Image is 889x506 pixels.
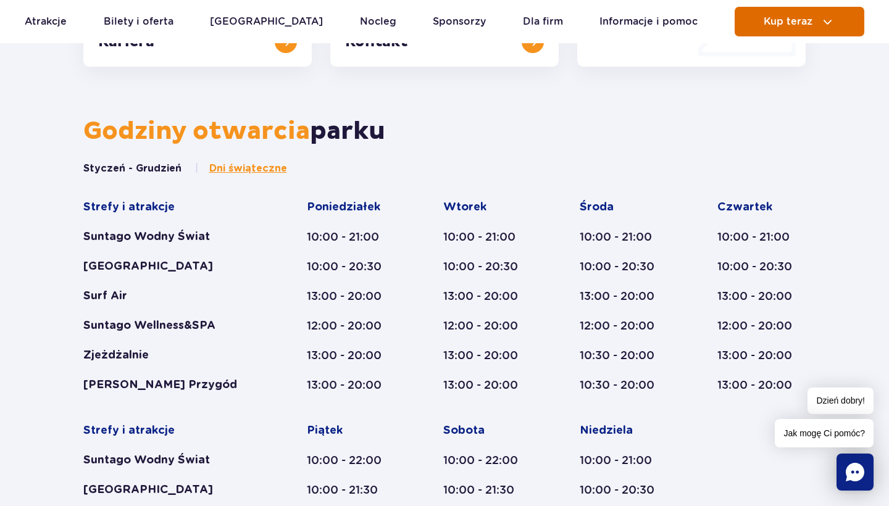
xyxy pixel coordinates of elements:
[580,348,670,363] div: 10:30 - 20:00
[717,378,806,392] div: 13:00 - 20:00
[523,7,563,36] a: Dla firm
[307,259,396,274] div: 10:00 - 20:30
[83,230,259,244] div: Suntago Wodny Świat
[307,289,396,304] div: 13:00 - 20:00
[307,318,396,333] div: 12:00 - 20:00
[717,230,806,244] div: 10:00 - 21:00
[443,483,532,497] div: 10:00 - 21:30
[83,289,259,304] div: Surf Air
[433,7,486,36] a: Sponsorzy
[83,116,806,147] h2: parku
[735,7,864,36] button: Kup teraz
[775,419,874,447] span: Jak mogę Ci pomóc?
[717,289,806,304] div: 13:00 - 20:00
[83,423,259,438] div: Strefy i atrakcje
[209,162,287,175] span: Dni świąteczne
[307,423,396,438] div: Piątek
[307,348,396,363] div: 13:00 - 20:00
[808,388,874,414] span: Dzień dobry!
[443,453,532,468] div: 10:00 - 22:00
[83,200,259,215] div: Strefy i atrakcje
[580,230,670,244] div: 10:00 - 21:00
[580,453,670,468] div: 10:00 - 21:00
[717,200,806,215] div: Czwartek
[83,318,259,333] div: Suntago Wellness&SPA
[580,289,670,304] div: 13:00 - 20:00
[307,378,396,392] div: 13:00 - 20:00
[580,483,670,497] div: 10:00 - 20:30
[764,16,812,27] span: Kup teraz
[83,453,259,468] div: Suntago Wodny Świat
[837,454,874,491] div: Chat
[25,7,67,36] a: Atrakcje
[443,259,532,274] div: 10:00 - 20:30
[104,7,173,36] a: Bilety i oferta
[307,230,396,244] div: 10:00 - 21:00
[307,483,396,497] div: 10:00 - 21:30
[580,318,670,333] div: 12:00 - 20:00
[443,348,532,363] div: 13:00 - 20:00
[599,7,698,36] a: Informacje i pomoc
[717,259,806,274] div: 10:00 - 20:30
[83,162,182,175] button: Styczeń - Grudzień
[443,378,532,392] div: 13:00 - 20:00
[580,378,670,392] div: 10:30 - 20:00
[580,259,670,274] div: 10:00 - 20:30
[717,318,806,333] div: 12:00 - 20:00
[307,200,396,215] div: Poniedziałek
[360,7,396,36] a: Nocleg
[210,7,323,36] a: [GEOGRAPHIC_DATA]
[443,289,532,304] div: 13:00 - 20:00
[580,423,670,438] div: Niedziela
[83,259,259,274] div: [GEOGRAPHIC_DATA]
[83,378,259,392] div: [PERSON_NAME] Przygód
[443,318,532,333] div: 12:00 - 20:00
[717,348,806,363] div: 13:00 - 20:00
[307,453,396,468] div: 10:00 - 22:00
[83,348,259,363] div: Zjeżdżalnie
[443,200,532,215] div: Wtorek
[195,162,287,175] button: Dni świąteczne
[580,200,670,215] div: Środa
[83,483,259,497] div: [GEOGRAPHIC_DATA]
[443,230,532,244] div: 10:00 - 21:00
[83,116,310,147] span: Godziny otwarcia
[443,423,532,438] div: Sobota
